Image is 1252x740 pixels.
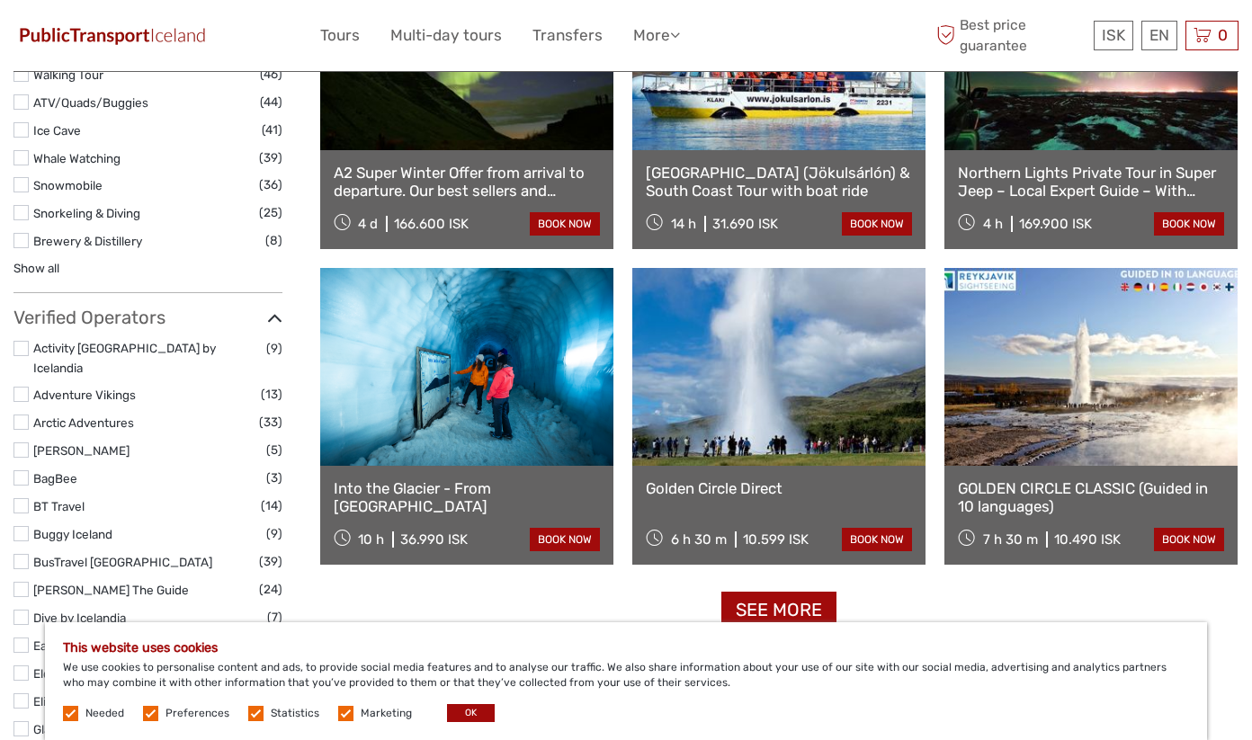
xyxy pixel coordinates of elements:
[983,216,1003,232] span: 4 h
[33,583,189,597] a: [PERSON_NAME] The Guide
[33,527,112,541] a: Buggy Iceland
[842,528,912,551] a: book now
[33,555,212,569] a: BusTravel [GEOGRAPHIC_DATA]
[530,212,600,236] a: book now
[1019,216,1092,232] div: 169.900 ISK
[266,440,282,460] span: (5)
[266,523,282,544] span: (9)
[266,468,282,488] span: (3)
[259,174,282,195] span: (36)
[530,528,600,551] a: book now
[334,479,600,516] a: Into the Glacier - From [GEOGRAPHIC_DATA]
[390,22,502,49] a: Multi-day tours
[933,15,1090,55] span: Best price guarantee
[1141,21,1177,50] div: EN
[271,706,319,721] label: Statistics
[266,338,282,359] span: (9)
[33,123,81,138] a: Ice Cave
[33,666,166,681] a: Elding Adventure at Sea
[33,694,120,709] a: Elite-Chauffeur
[13,22,211,49] img: 649-6460f36e-8799-4323-b450-83d04da7ab63_logo_small.jpg
[63,640,1189,655] h5: This website uses cookies
[33,722,101,736] a: Glacier Trips
[721,592,836,629] a: See more
[33,95,148,110] a: ATV/Quads/Buggies
[358,531,384,548] span: 10 h
[267,607,282,628] span: (7)
[25,31,203,46] p: We're away right now. Please check back later!
[358,216,378,232] span: 4 d
[261,384,282,405] span: (13)
[207,28,228,49] button: Open LiveChat chat widget
[33,151,121,165] a: Whale Watching
[259,202,282,223] span: (25)
[85,706,124,721] label: Needed
[400,531,468,548] div: 36.990 ISK
[33,388,136,402] a: Adventure Vikings
[361,706,412,721] label: Marketing
[958,479,1224,516] a: GOLDEN CIRCLE CLASSIC (Guided in 10 languages)
[262,120,282,140] span: (41)
[13,261,59,275] a: Show all
[259,551,282,572] span: (39)
[33,206,140,220] a: Snorkeling & Diving
[958,164,1224,201] a: Northern Lights Private Tour in Super Jeep – Local Expert Guide – With Photos
[259,412,282,432] span: (33)
[259,147,282,168] span: (39)
[633,22,680,49] a: More
[983,531,1038,548] span: 7 h 30 m
[1054,531,1121,548] div: 10.490 ISK
[165,706,229,721] label: Preferences
[45,622,1207,740] div: We use cookies to personalise content and ads, to provide social media features and to analyse ou...
[842,212,912,236] a: book now
[447,704,495,722] button: OK
[671,531,727,548] span: 6 h 30 m
[259,579,282,600] span: (24)
[33,234,142,248] a: Brewery & Distillery
[1154,528,1224,551] a: book now
[33,638,85,653] a: EastWest
[261,495,282,516] span: (14)
[646,164,912,201] a: [GEOGRAPHIC_DATA] (Jökulsárlón) & South Coast Tour with boat ride
[1102,26,1125,44] span: ISK
[532,22,603,49] a: Transfers
[260,64,282,85] span: (46)
[394,216,469,232] div: 166.600 ISK
[646,479,912,497] a: Golden Circle Direct
[265,230,282,251] span: (8)
[33,499,85,513] a: BT Travel
[671,216,696,232] span: 14 h
[33,611,126,625] a: Dive by Icelandia
[320,22,360,49] a: Tours
[743,531,809,548] div: 10.599 ISK
[33,443,130,458] a: [PERSON_NAME]
[33,341,216,376] a: Activity [GEOGRAPHIC_DATA] by Icelandia
[33,67,103,82] a: Walking Tour
[334,164,600,201] a: A2 Super Winter Offer from arrival to departure. Our best sellers and Northern Lights for FREE
[33,471,77,486] a: BagBee
[712,216,778,232] div: 31.690 ISK
[1154,212,1224,236] a: book now
[33,178,103,192] a: Snowmobile
[13,307,282,328] h3: Verified Operators
[1215,26,1230,44] span: 0
[260,92,282,112] span: (44)
[33,415,134,430] a: Arctic Adventures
